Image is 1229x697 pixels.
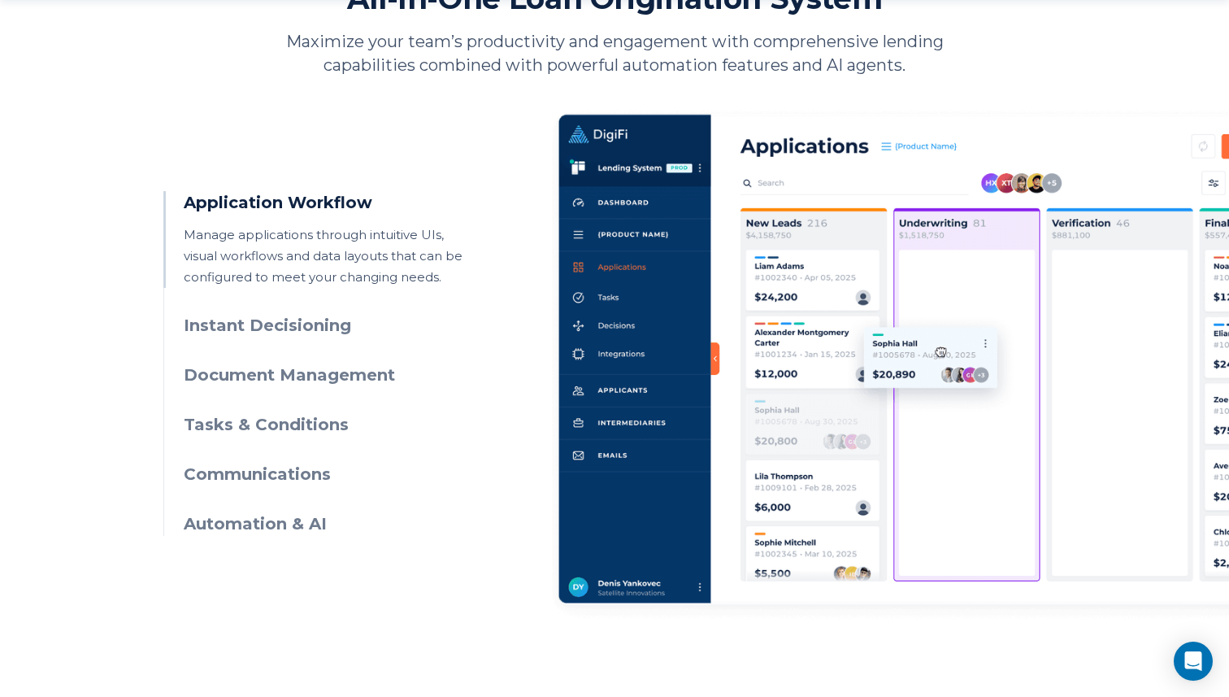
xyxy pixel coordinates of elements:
h3: Application Workflow [184,191,479,215]
h3: Automation & AI [184,512,479,536]
h3: Tasks & Conditions [184,413,479,437]
h3: Document Management [184,364,479,387]
div: Open Intercom Messenger [1174,642,1213,681]
h3: Communications [184,463,479,486]
p: Manage applications through intuitive UIs, visual workflows and data layouts that can be configur... [184,224,479,288]
p: Maximize your team’s productivity and engagement with comprehensive lending capabilities combined... [261,30,968,77]
h3: Instant Decisioning [184,314,479,338]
